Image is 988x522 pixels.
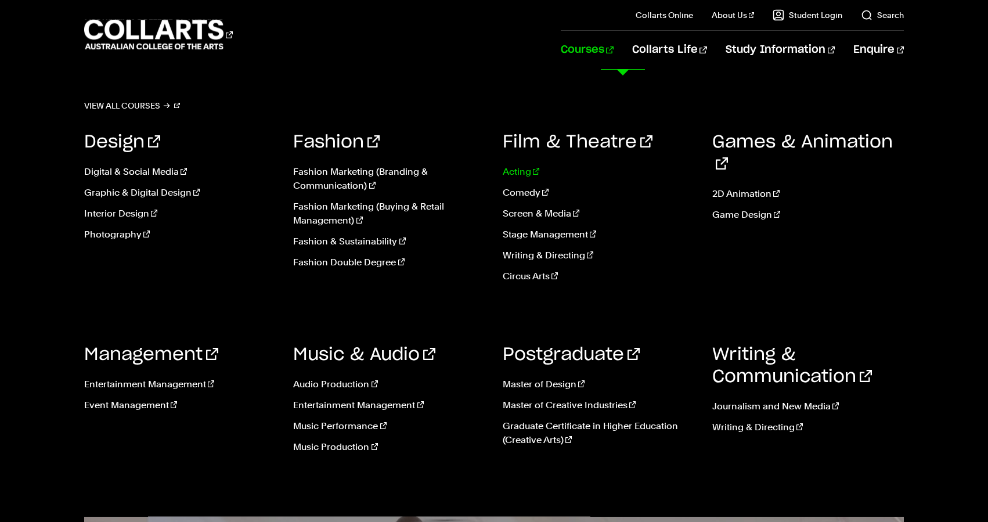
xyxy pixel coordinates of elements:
[84,398,276,412] a: Event Management
[84,134,160,151] a: Design
[712,399,904,413] a: Journalism and New Media
[503,186,695,200] a: Comedy
[503,419,695,447] a: Graduate Certificate in Higher Education (Creative Arts)
[503,207,695,221] a: Screen & Media
[293,419,485,433] a: Music Performance
[503,398,695,412] a: Master of Creative Industries
[712,346,872,386] a: Writing & Communication
[503,269,695,283] a: Circus Arts
[293,398,485,412] a: Entertainment Management
[712,208,904,222] a: Game Design
[293,255,485,269] a: Fashion Double Degree
[293,134,380,151] a: Fashion
[84,18,233,51] div: Go to homepage
[293,200,485,228] a: Fashion Marketing (Buying & Retail Management)
[561,31,614,69] a: Courses
[861,9,904,21] a: Search
[773,9,842,21] a: Student Login
[293,377,485,391] a: Audio Production
[293,440,485,454] a: Music Production
[84,228,276,242] a: Photography
[293,346,435,363] a: Music & Audio
[712,420,904,434] a: Writing & Directing
[84,186,276,200] a: Graphic & Digital Design
[293,235,485,249] a: Fashion & Sustainability
[712,9,755,21] a: About Us
[632,31,707,69] a: Collarts Life
[503,346,640,363] a: Postgraduate
[84,98,181,114] a: View all courses
[712,187,904,201] a: 2D Animation
[293,165,485,193] a: Fashion Marketing (Branding & Communication)
[84,207,276,221] a: Interior Design
[503,228,695,242] a: Stage Management
[84,165,276,179] a: Digital & Social Media
[84,346,218,363] a: Management
[503,165,695,179] a: Acting
[712,134,893,173] a: Games & Animation
[503,134,652,151] a: Film & Theatre
[853,31,904,69] a: Enquire
[84,377,276,391] a: Entertainment Management
[503,377,695,391] a: Master of Design
[636,9,693,21] a: Collarts Online
[503,249,695,262] a: Writing & Directing
[726,31,835,69] a: Study Information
